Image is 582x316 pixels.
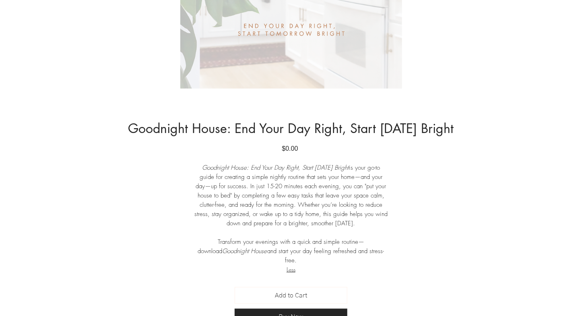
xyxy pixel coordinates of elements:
h1: Goodnight House: End Your Day Right, Start [DATE] Bright [102,121,480,136]
span: $0.00 [282,145,298,152]
em: Goodnight House: End Your Day Right, Start [DATE] Bright [202,164,349,172]
span: Add to Cart [275,291,307,300]
p: Transform your evenings with a quick and simple routine—download and start your day feeling refre... [194,237,388,265]
button: Add to Cart [235,287,347,304]
p: is your go-to guide for creating a simple nightly routine that sets your home—and your day—up for... [194,163,388,228]
button: Less [194,265,388,274]
em: Goodnight House [223,247,268,255]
